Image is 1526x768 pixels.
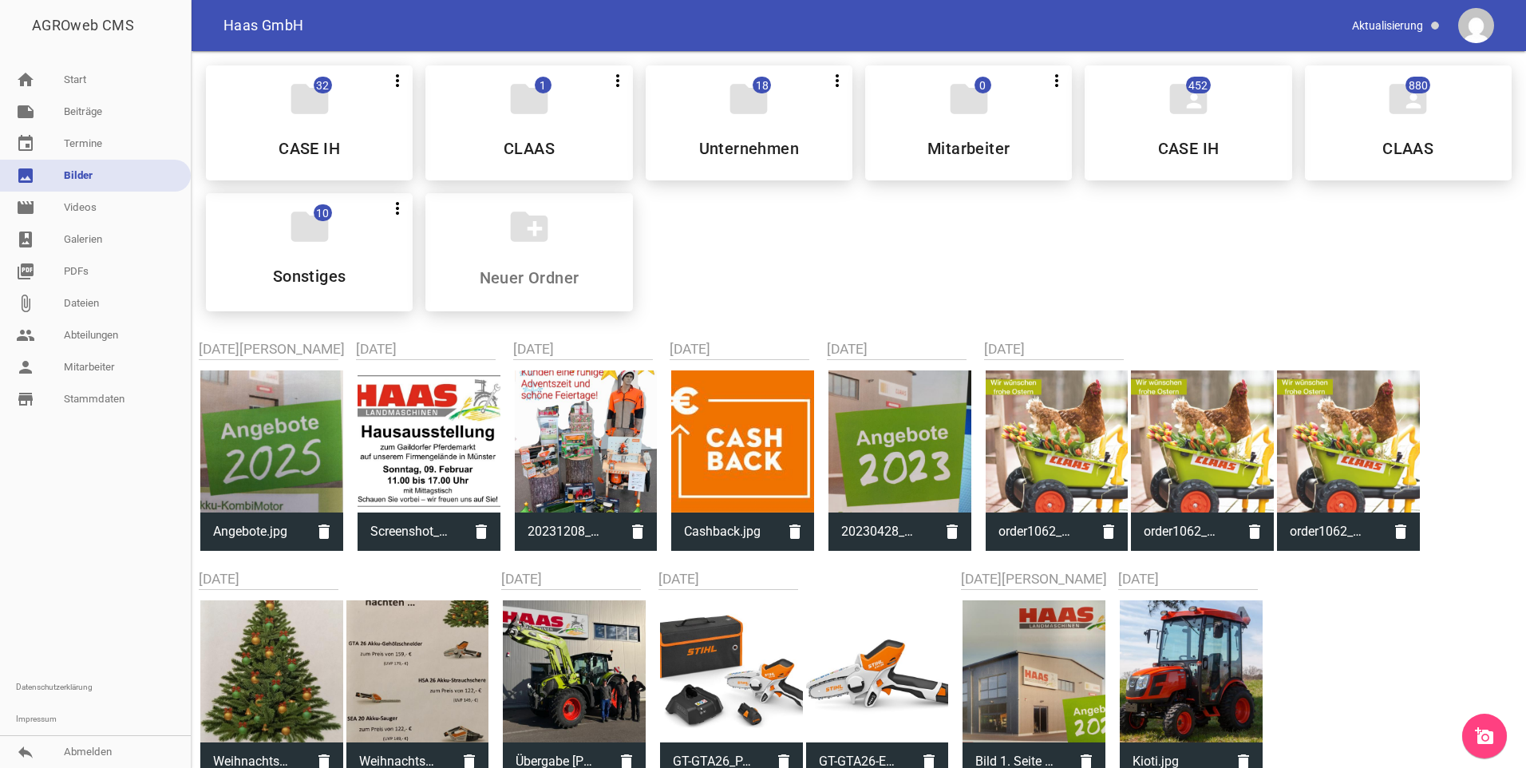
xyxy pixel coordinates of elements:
[515,511,619,552] span: 20231208_110852 (1).jpg
[16,294,35,313] i: attach_file
[287,204,332,249] i: folder
[726,77,771,121] i: folder
[16,102,35,121] i: note
[670,338,816,360] h2: [DATE]
[603,65,633,94] button: more_vert
[1166,77,1211,121] i: folder_shared
[828,511,933,552] span: 20230428_091149.jpg
[199,568,490,590] h2: [DATE]
[1382,513,1420,551] i: delete
[1235,513,1274,551] i: delete
[16,390,35,409] i: store_mall_directory
[1405,77,1430,93] span: 880
[933,513,971,551] i: delete
[462,513,500,551] i: delete
[1131,511,1235,552] span: order1062_user2093_pos1_am1__1103_social_media_OSTERN_3000 (2).jpg
[1089,513,1128,551] i: delete
[699,141,799,156] h5: Unternehmen
[388,71,407,90] i: more_vert
[206,65,413,180] div: CASE IH
[961,568,1107,590] h2: [DATE][PERSON_NAME]
[865,65,1072,180] div: Mitarbeiter
[1305,65,1512,180] div: CLAAS
[1042,65,1072,94] button: more_vert
[975,77,991,93] span: 0
[1186,77,1211,93] span: 452
[1047,71,1066,90] i: more_vert
[273,268,346,284] h5: Sonstiges
[501,568,647,590] h2: [DATE]
[1085,65,1291,180] div: CASE IH
[314,204,332,221] span: 10
[986,511,1090,552] span: order1062_user2093_pos1_am1__1103_social_media_OSTERN_3000 (2).jpg
[507,204,551,249] i: create_new_folder
[1277,511,1382,552] span: order1062_user2093_pos1_am1__1103_social_media_OSTERN_3000 (2).jpg
[287,77,332,121] i: folder
[16,198,35,217] i: movie
[1382,141,1433,156] h5: CLAAS
[658,568,950,590] h2: [DATE]
[776,513,814,551] i: delete
[927,141,1010,156] h5: Mitarbeiter
[535,77,551,93] span: 1
[382,65,413,94] button: more_vert
[382,193,413,222] button: more_vert
[388,199,407,218] i: more_vert
[16,230,35,249] i: photo_album
[16,326,35,345] i: people
[671,511,776,552] span: Cashback.jpg
[753,77,771,93] span: 18
[435,268,624,287] input: Neuer Ordner
[279,141,340,156] h5: CASE IH
[199,338,345,360] h2: [DATE][PERSON_NAME]
[1386,77,1430,121] i: folder_shared
[1475,726,1494,746] i: add_a_photo
[425,65,632,180] div: CLAAS
[822,65,852,94] button: more_vert
[223,18,303,33] span: Haas GmbH
[305,513,343,551] i: delete
[16,358,35,377] i: person
[1158,141,1220,156] h5: CASE IH
[16,262,35,281] i: picture_as_pdf
[619,513,657,551] i: delete
[314,77,332,93] span: 32
[608,71,627,90] i: more_vert
[16,70,35,89] i: home
[16,742,35,762] i: reply
[947,77,991,121] i: folder
[206,193,413,311] div: Sonstiges
[827,338,973,360] h2: [DATE]
[16,134,35,153] i: event
[646,65,852,180] div: Unternehmen
[984,338,1421,360] h2: [DATE]
[200,511,305,552] span: Angebote.jpg
[828,71,847,90] i: more_vert
[507,77,551,121] i: folder
[513,338,659,360] h2: [DATE]
[358,511,462,552] span: Screenshot_20250127_094244_Drive.jpg
[1118,568,1264,590] h2: [DATE]
[356,338,502,360] h2: [DATE]
[16,166,35,185] i: image
[504,141,555,156] h5: CLAAS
